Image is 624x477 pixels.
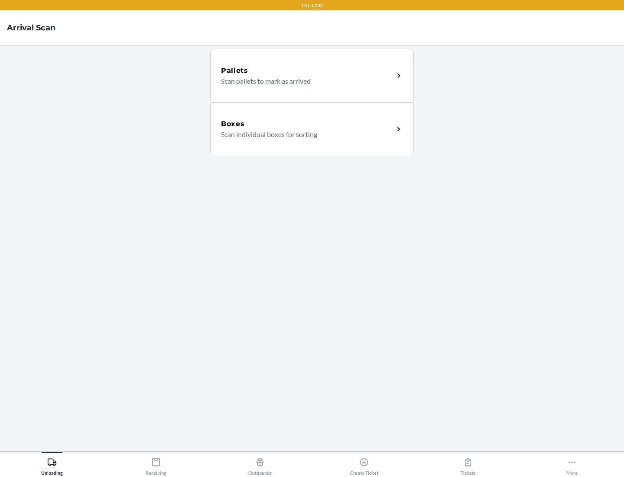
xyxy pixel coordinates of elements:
[146,454,166,476] div: Receiving
[312,452,416,476] button: Create Ticket
[210,49,414,102] a: PalletsScan pallets to mark as arrived
[221,76,387,86] p: Scan pallets to mark as arrived
[221,65,248,76] h5: Pallets
[221,119,245,129] h5: Boxes
[208,452,312,476] button: Outbounds
[520,452,624,476] button: More
[301,2,323,10] p: TST_LOG
[350,454,378,476] div: Create Ticket
[248,454,272,476] div: Outbounds
[104,452,208,476] button: Receiving
[416,452,520,476] button: Tickets
[7,22,55,33] h4: Arrival Scan
[461,454,476,476] div: Tickets
[221,129,387,140] p: Scan individual boxes for sorting
[210,102,414,156] a: BoxesScan individual boxes for sorting
[41,454,63,476] div: Unloading
[566,454,578,476] div: More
